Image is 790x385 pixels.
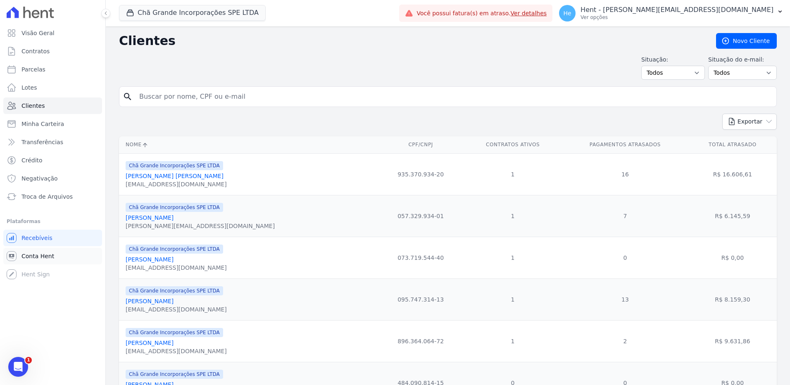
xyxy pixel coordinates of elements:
[13,247,129,255] div: Estamos te esperando! 🚀
[3,25,102,41] a: Visão Geral
[126,340,174,346] a: [PERSON_NAME]
[21,174,58,183] span: Negativação
[562,278,688,320] td: 13
[3,116,102,132] a: Minha Carteira
[378,237,464,278] td: 073.719.544-40
[126,173,224,179] a: [PERSON_NAME] [PERSON_NAME]
[13,166,122,181] b: participação do tomador de decisão
[25,357,32,364] span: 1
[641,55,705,64] label: Situação:
[688,237,777,278] td: R$ 0,00
[552,2,790,25] button: He Hent - [PERSON_NAME][EMAIL_ADDRESS][DOMAIN_NAME] Ver opções
[126,203,223,212] span: Chã Grande Incorporações SPE LTDA
[7,216,99,226] div: Plataformas
[688,278,777,320] td: R$ 8.159,30
[378,278,464,320] td: 095.747.314-13
[5,3,21,19] button: go back
[708,55,777,64] label: Situação do e-mail:
[126,222,275,230] div: [PERSON_NAME][EMAIL_ADDRESS][DOMAIN_NAME]
[13,195,129,243] div: Essa atualização é e assegurar que a organização aproveite ao máximo os benefícios da nova Conta ...
[562,237,688,278] td: 0
[562,136,688,153] th: Pagamentos Atrasados
[129,3,145,19] button: Início
[378,153,464,195] td: 935.370.934-20
[716,33,777,49] a: Novo Cliente
[3,134,102,150] a: Transferências
[464,195,562,237] td: 1
[126,180,227,188] div: [EMAIL_ADDRESS][DOMAIN_NAME]
[145,3,160,18] div: Fechar
[126,305,227,314] div: [EMAIL_ADDRESS][DOMAIN_NAME]
[126,298,174,304] a: [PERSON_NAME]
[21,102,45,110] span: Clientes
[21,192,73,201] span: Troca de Arquivos
[416,9,547,18] span: Você possui fatura(s) em atraso.
[3,248,102,264] a: Conta Hent
[126,161,223,170] span: Chã Grande Incorporações SPE LTDA
[581,6,773,14] p: Hent - [PERSON_NAME][EMAIL_ADDRESS][DOMAIN_NAME]
[378,320,464,362] td: 896.364.064-72
[126,245,223,254] span: Chã Grande Incorporações SPE LTDA
[3,230,102,246] a: Recebíveis
[20,61,84,68] b: Gestão simplificada
[564,10,571,16] span: He
[39,271,46,277] button: Upload do anexo
[126,370,223,379] span: Chã Grande Incorporações SPE LTDA
[126,256,174,263] a: [PERSON_NAME]
[464,237,562,278] td: 1
[13,16,129,32] div: 🌟
[13,114,129,138] div: ✨ Tudo isso em um só lugar, para facilitar a sua gestão e reduzir processos .
[20,93,111,100] b: Recursos digitais modernos
[13,142,129,190] div: 👉Para que possamos explicar todos os detalhes e alinhar os próximos passos, reserve o seu horário...
[688,320,777,362] td: R$ 9.631,86
[134,88,773,105] input: Buscar por nome, CPF ou e-mail
[464,278,562,320] td: 1
[13,271,19,277] button: Selecionador de Emoji
[126,264,227,272] div: [EMAIL_ADDRESS][DOMAIN_NAME]
[464,153,562,195] td: 1
[688,153,777,195] td: R$ 16.606,61
[119,33,703,48] h2: Clientes
[562,195,688,237] td: 7
[21,83,37,92] span: Lotes
[7,253,158,267] textarea: Envie uma mensagem...
[119,5,266,21] button: Chã Grande Incorporações SPE LTDA
[562,320,688,362] td: 2
[123,92,133,102] i: search
[722,114,777,130] button: Exportar
[21,234,52,242] span: Recebíveis
[40,4,65,10] h1: Adriane
[21,156,43,164] span: Crédito
[3,97,102,114] a: Clientes
[40,10,113,19] p: Ativo(a) nos últimos 15min
[20,25,115,31] b: Com a Conta Arke, você terá:
[688,195,777,237] td: R$ 6.145,59
[119,136,378,153] th: Nome
[21,29,55,37] span: Visão Geral
[464,320,562,362] td: 1
[21,47,50,55] span: Contratos
[126,347,227,355] div: [EMAIL_ADDRESS][DOMAIN_NAME]
[21,120,64,128] span: Minha Carteira
[24,5,37,18] img: Profile image for Adriane
[126,214,174,221] a: [PERSON_NAME]
[3,188,102,205] a: Troca de Arquivos
[21,65,45,74] span: Parcelas
[126,286,223,295] span: Chã Grande Incorporações SPE LTDA
[26,271,33,277] button: Selecionador de GIF
[464,136,562,153] th: Contratos Ativos
[13,36,129,109] div: ✅ em todas as transações ✅ com controle de usuários e permissões ✅ para cada operação ✅ que otimi...
[688,136,777,153] th: Total Atrasado
[3,61,102,78] a: Parcelas
[8,357,28,377] iframe: Intercom live chat
[3,79,102,96] a: Lotes
[3,170,102,187] a: Negativação
[20,77,88,84] b: Segurança reforçada
[21,252,54,260] span: Conta Hent
[562,153,688,195] td: 16
[142,267,155,280] button: Enviar uma mensagem
[378,195,464,237] td: 057.329.934-01
[3,152,102,169] a: Crédito
[581,14,773,21] p: Ver opções
[378,136,464,153] th: CPF/CNPJ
